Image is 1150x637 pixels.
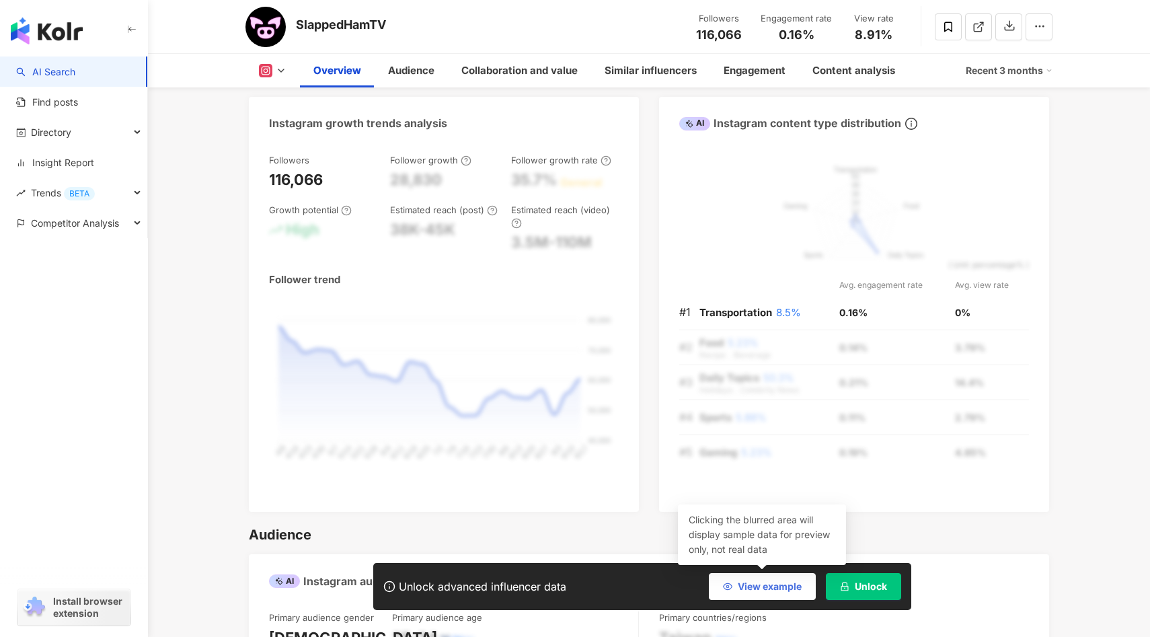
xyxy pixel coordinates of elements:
div: Growth potential [269,204,352,216]
div: Followers [269,154,309,166]
div: Audience [249,525,311,544]
button: Unlock [826,573,901,600]
span: 8.5% [776,306,801,319]
button: View example [709,573,816,600]
div: Primary audience gender [269,611,374,624]
div: Estimated reach (video) [511,204,619,229]
div: Avg. view rate [955,279,1029,292]
span: Install browser extension [53,595,126,620]
div: Avg. engagement rate [839,279,954,292]
div: AI [679,117,710,130]
div: SlappedHamTV [296,16,386,33]
img: chrome extension [22,597,47,618]
div: Similar influencers [605,63,697,79]
span: 116,066 [696,28,742,42]
div: Recent 3 months [966,60,1052,81]
div: Instagram growth trends analysis [269,116,447,130]
div: BETA [64,187,95,200]
span: Transportation [699,306,772,319]
div: Follower growth [390,154,471,166]
div: Engagement rate [761,12,832,26]
div: Follower growth rate [511,154,611,166]
div: #1 [679,304,699,321]
div: Primary countries/regions [659,611,767,624]
div: 116,066 [269,170,323,190]
span: lock [840,582,849,591]
div: Followers [693,12,744,26]
div: Estimated reach (post) [390,204,498,216]
div: Collaboration and value [461,63,578,79]
div: Overview [313,63,361,79]
span: 0.16% [839,307,868,318]
span: rise [16,188,26,198]
a: searchAI Search [16,65,75,79]
div: Engagement [724,63,785,79]
a: Insight Report [16,156,94,170]
div: Content analysis [812,63,895,79]
span: View example [738,581,802,592]
span: info-circle [903,116,919,132]
div: View rate [848,12,899,26]
span: Competitor Analysis [31,208,119,238]
span: Directory [31,117,71,147]
a: Find posts [16,96,78,109]
a: chrome extensionInstall browser extension [17,589,130,626]
img: KOL Avatar [245,7,286,47]
span: 0% [955,307,970,318]
span: 0.16% [779,28,814,42]
span: 8.91% [855,28,892,42]
img: logo [11,17,83,44]
div: Clicking the blurred area will display sample data for preview only, not real data [678,504,846,565]
div: Primary audience age [392,611,482,624]
span: Trends [31,178,95,208]
div: Audience [388,63,434,79]
div: Unlock advanced influencer data [399,580,566,593]
span: Unlock [855,581,887,592]
div: Instagram content type distribution [679,116,901,130]
div: Follower trend [269,272,340,287]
